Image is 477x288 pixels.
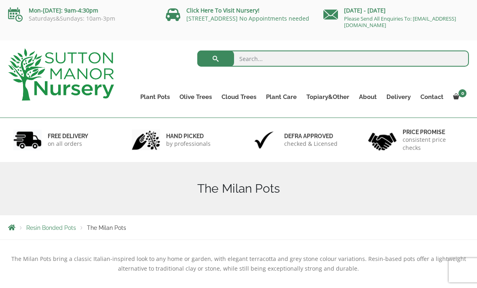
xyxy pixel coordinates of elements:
[166,140,211,148] p: by professionals
[8,6,154,15] p: Mon-[DATE]: 9am-4:30pm
[8,181,469,196] h1: The Milan Pots
[135,91,175,103] a: Plant Pots
[302,91,354,103] a: Topiary&Other
[323,6,469,15] p: [DATE] - [DATE]
[448,91,469,103] a: 0
[197,50,469,67] input: Search...
[382,91,416,103] a: Delivery
[13,130,42,150] img: 1.jpg
[26,225,76,231] a: Resin Bonded Pots
[368,128,397,152] img: 4.jpg
[403,128,464,136] h6: Price promise
[175,91,217,103] a: Olive Trees
[261,91,302,103] a: Plant Care
[416,91,448,103] a: Contact
[166,132,211,140] h6: hand picked
[250,130,278,150] img: 3.jpg
[344,15,456,29] a: Please Send All Enquiries To: [EMAIL_ADDRESS][DOMAIN_NAME]
[284,140,338,148] p: checked & Licensed
[458,89,466,97] span: 0
[87,225,126,231] span: The Milan Pots
[48,132,88,140] h6: FREE DELIVERY
[186,15,309,22] a: [STREET_ADDRESS] No Appointments needed
[8,254,469,273] p: The Milan Pots bring a classic Italian-inspired look to any home or garden, with elegant terracot...
[284,132,338,140] h6: Defra approved
[186,6,260,14] a: Click Here To Visit Nursery!
[132,130,160,150] img: 2.jpg
[48,140,88,148] p: on all orders
[217,91,261,103] a: Cloud Trees
[8,15,154,22] p: Saturdays&Sundays: 10am-3pm
[403,136,464,152] p: consistent price checks
[354,91,382,103] a: About
[8,48,114,101] img: logo
[8,224,469,231] nav: Breadcrumbs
